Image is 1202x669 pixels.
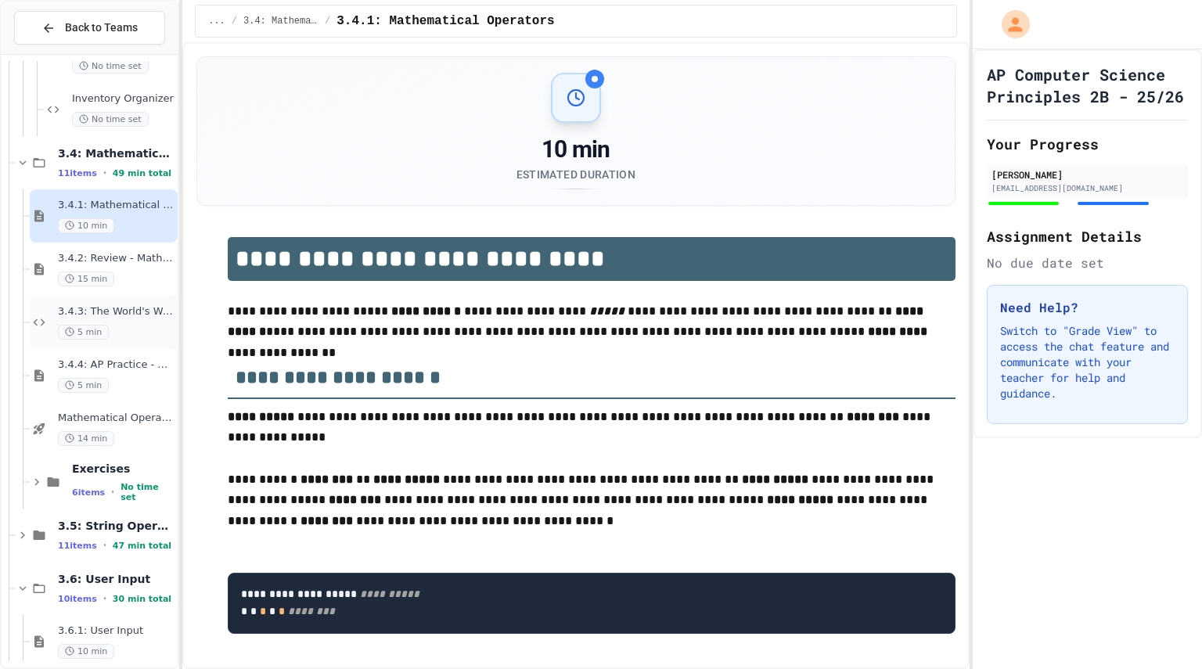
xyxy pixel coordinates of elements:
h3: Need Help? [1000,298,1175,317]
span: Back to Teams [65,20,138,36]
span: 15 min [58,272,114,286]
span: • [103,539,106,552]
span: 3.6: User Input [58,572,175,586]
span: 11 items [58,541,97,551]
span: 10 items [58,594,97,604]
span: 3.4.1: Mathematical Operators [336,12,554,31]
span: 3.4.2: Review - Mathematical Operators [58,252,175,265]
span: No time set [121,482,175,502]
span: 3.4: Mathematical Operators [58,146,175,160]
div: No due date set [987,254,1188,272]
div: 10 min [516,135,635,164]
span: 3.4.4: AP Practice - Arithmetic Operators [58,358,175,372]
div: Estimated Duration [516,167,635,182]
span: • [103,592,106,605]
span: 3.4.3: The World's Worst Farmers Market [58,305,175,318]
button: Back to Teams [14,11,165,45]
span: 10 min [58,218,114,233]
span: Inventory Organizer [72,92,175,106]
span: No time set [72,59,149,74]
span: 5 min [58,378,109,393]
span: Exercises [72,462,175,476]
span: / [325,15,330,27]
span: / [232,15,237,27]
span: ... [208,15,225,27]
span: No time set [72,112,149,127]
span: 6 items [72,487,105,498]
span: 3.5: String Operators [58,519,175,533]
span: 3.6.1: User Input [58,624,175,638]
h2: Assignment Details [987,225,1188,247]
div: My Account [985,6,1034,42]
span: 30 min total [113,594,171,604]
div: [EMAIL_ADDRESS][DOMAIN_NAME] [991,182,1183,194]
span: • [111,486,114,498]
span: 11 items [58,168,97,178]
p: Switch to "Grade View" to access the chat feature and communicate with your teacher for help and ... [1000,323,1175,401]
span: 14 min [58,431,114,446]
span: • [103,167,106,179]
span: 3.4.1: Mathematical Operators [58,199,175,212]
div: [PERSON_NAME] [991,167,1183,182]
h2: Your Progress [987,133,1188,155]
span: 3.4: Mathematical Operators [243,15,318,27]
span: 10 min [58,644,114,659]
span: 47 min total [113,541,171,551]
span: 5 min [58,325,109,340]
span: 49 min total [113,168,171,178]
h1: AP Computer Science Principles 2B - 25/26 [987,63,1188,107]
span: Mathematical Operators - Quiz [58,412,175,425]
